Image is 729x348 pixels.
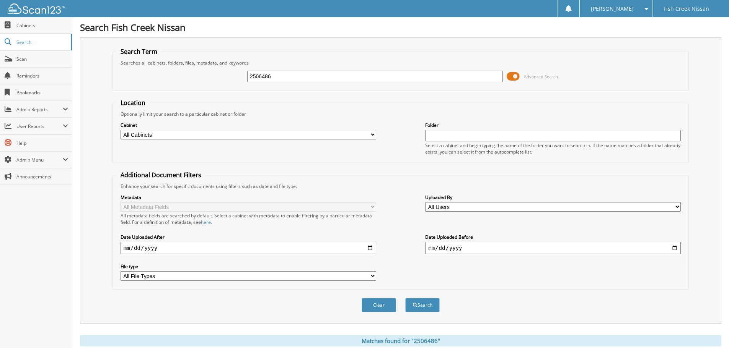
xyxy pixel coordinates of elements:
[121,242,376,254] input: start
[16,173,68,180] span: Announcements
[121,212,376,225] div: All metadata fields are searched by default. Select a cabinet with metadata to enable filtering b...
[8,3,65,14] img: scan123-logo-white.svg
[524,74,558,79] span: Advanced Search
[425,194,681,201] label: Uploaded By
[591,6,634,11] span: [PERSON_NAME]
[80,21,721,34] h1: Search Fish Creek Nissan
[425,142,681,155] div: Select a cabinet and begin typing the name of the folder you want to search in. If the name match...
[201,219,211,225] a: here
[121,234,376,240] label: Date Uploaded After
[121,194,376,201] label: Metadata
[16,56,68,62] span: Scan
[425,242,681,254] input: end
[16,22,68,29] span: Cabinets
[362,298,396,312] button: Clear
[16,140,68,146] span: Help
[117,47,161,56] legend: Search Term
[16,39,67,45] span: Search
[16,106,63,113] span: Admin Reports
[80,335,721,346] div: Matches found for "2506486"
[425,234,681,240] label: Date Uploaded Before
[117,99,149,107] legend: Location
[16,157,63,163] span: Admin Menu
[121,263,376,270] label: File type
[16,89,68,96] span: Bookmarks
[121,122,376,128] label: Cabinet
[425,122,681,128] label: Folder
[16,73,68,79] span: Reminders
[664,6,709,11] span: Fish Creek Nissan
[117,171,205,179] legend: Additional Document Filters
[117,111,685,117] div: Optionally limit your search to a particular cabinet or folder
[16,123,63,129] span: User Reports
[405,298,440,312] button: Search
[117,183,685,189] div: Enhance your search for specific documents using filters such as date and file type.
[117,60,685,66] div: Searches all cabinets, folders, files, metadata, and keywords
